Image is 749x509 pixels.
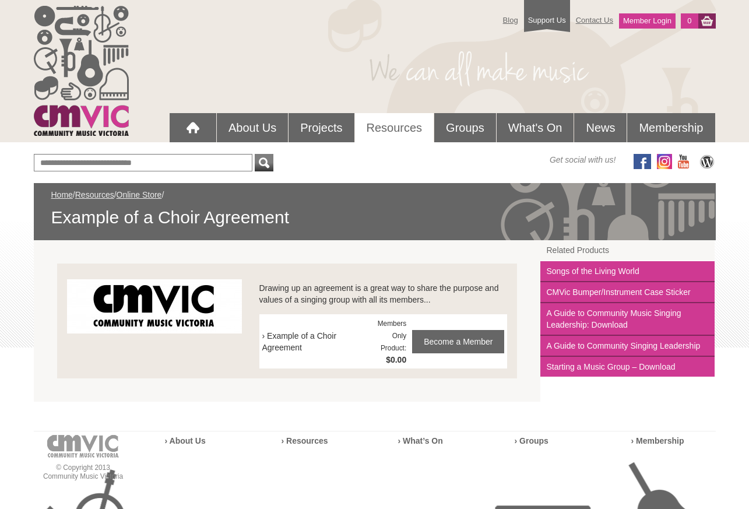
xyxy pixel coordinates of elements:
[540,303,715,336] a: A Guide to Community Music Singing Leadership: Download
[497,113,574,142] a: What's On
[570,10,619,30] a: Contact Us
[51,189,698,229] div: / / /
[47,435,119,458] img: cmvic-logo-footer.png
[34,6,129,136] img: cmvic_logo.png
[540,336,715,357] a: A Guide to Community Singing Leadership
[681,13,698,29] a: 0
[51,190,73,199] a: Home
[434,113,496,142] a: Groups
[355,113,434,142] a: Resources
[574,113,627,142] a: News
[515,436,548,445] a: › Groups
[698,154,716,169] img: CMVic Blog
[378,320,407,352] span: Members Only Product:
[627,113,715,142] a: Membership
[619,13,676,29] a: Member Login
[117,190,162,199] a: Online Store
[540,261,715,282] a: Songs of the Living World
[657,154,672,169] img: icon-instagram.png
[282,436,328,445] a: › Resources
[412,330,504,353] a: Become a Member
[540,357,715,377] a: Starting a Music Group – Download
[165,436,206,445] a: › About Us
[67,282,508,306] p: Drawing up an agreement is a great way to share the purpose and values of a singing group with al...
[398,436,443,445] a: › What’s On
[540,282,715,303] a: CMVic Bumper/Instrument Case Sticker
[550,154,616,166] span: Get social with us!
[497,10,524,30] a: Blog
[75,190,114,199] a: Resources
[34,464,133,481] p: © Copyright 2013 Community Music Victoria
[262,330,378,353] span: › Example of a Choir Agreement
[540,240,715,261] a: Related Products
[631,436,684,445] a: › Membership
[289,113,354,142] a: Projects
[386,355,406,364] strong: $0.00
[67,279,242,334] img: CMV_logo_BW.Cropped.jpg
[51,206,698,229] span: Example of a Choir Agreement
[217,113,288,142] a: About Us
